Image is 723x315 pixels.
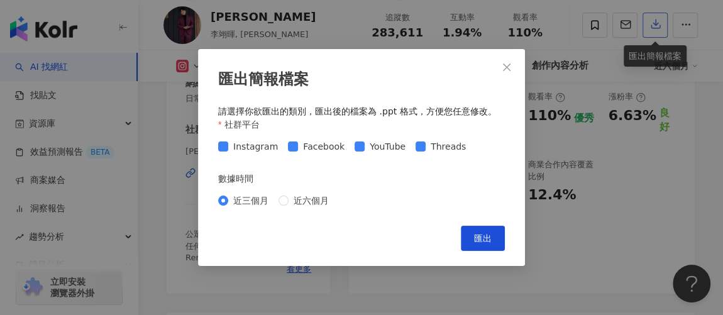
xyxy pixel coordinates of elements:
[228,140,283,153] span: Instagram
[218,118,268,131] label: 社群平台
[426,140,471,153] span: Threads
[228,194,273,207] span: 近三個月
[494,55,519,80] button: Close
[289,194,334,207] span: 近六個月
[502,62,512,72] span: close
[218,69,505,91] div: 匯出簡報檔案
[474,233,492,243] span: 匯出
[218,172,262,185] label: 數據時間
[298,140,350,153] span: Facebook
[365,140,411,153] span: YouTube
[461,226,505,251] button: 匯出
[218,106,505,118] div: 請選擇你欲匯出的類別，匯出後的檔案為 .ppt 格式，方便您任意修改。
